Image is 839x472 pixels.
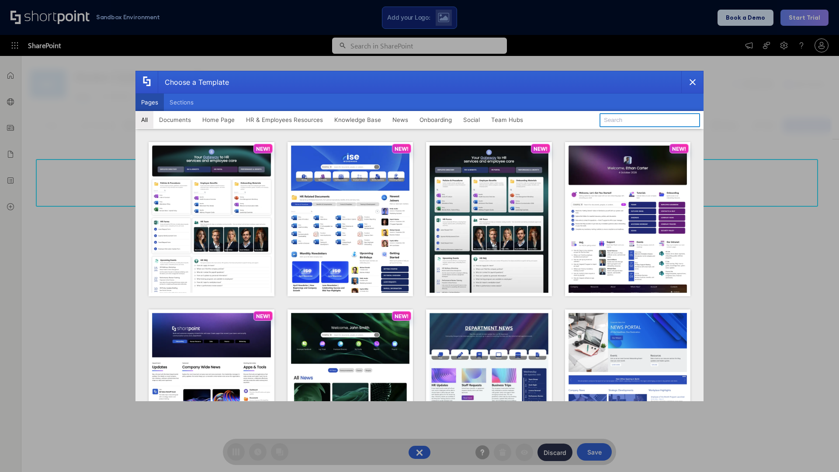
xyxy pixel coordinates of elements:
div: template selector [135,71,704,401]
p: NEW! [672,146,686,152]
input: Search [600,113,700,127]
p: NEW! [534,146,548,152]
button: Social [458,111,485,128]
button: All [135,111,153,128]
button: Onboarding [414,111,458,128]
button: HR & Employees Resources [240,111,329,128]
iframe: Chat Widget [795,430,839,472]
button: Sections [164,94,199,111]
p: NEW! [256,146,270,152]
button: News [387,111,414,128]
p: NEW! [256,313,270,319]
button: Knowledge Base [329,111,387,128]
p: NEW! [395,313,409,319]
button: Documents [153,111,197,128]
button: Home Page [197,111,240,128]
button: Pages [135,94,164,111]
button: Team Hubs [485,111,529,128]
p: NEW! [395,146,409,152]
div: Choose a Template [158,71,229,93]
